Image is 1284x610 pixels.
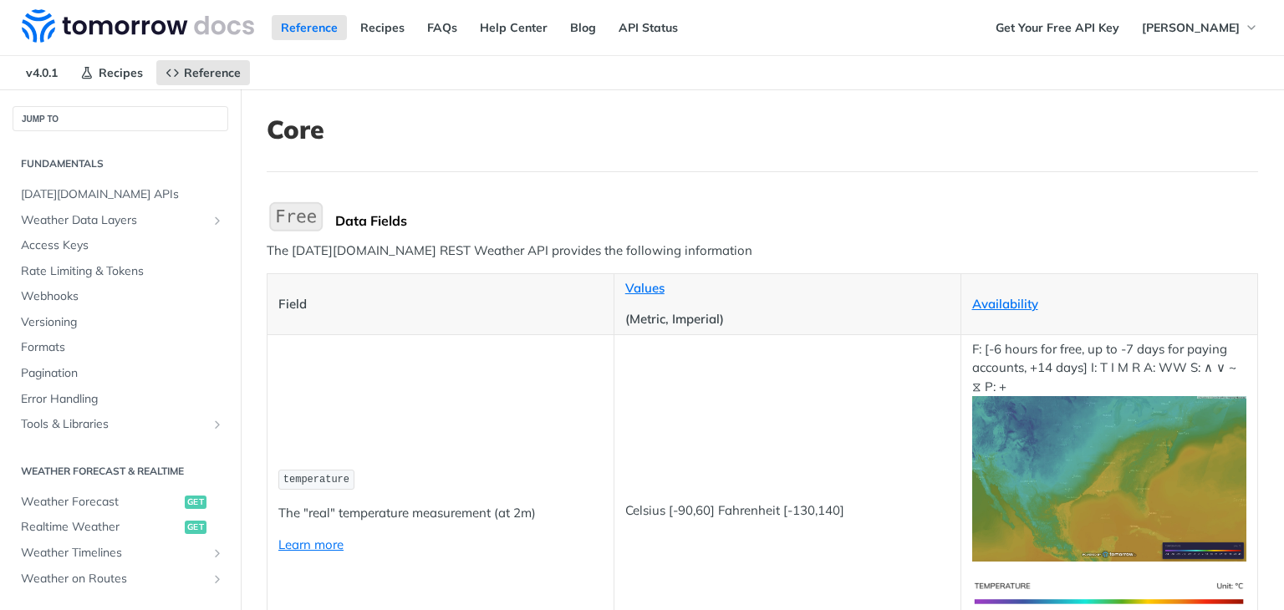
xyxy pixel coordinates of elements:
p: Celsius [-90,60] Fahrenheit [-130,140] [625,501,950,521]
p: F: [-6 hours for free, up to -7 days for paying accounts, +14 days] I: T I M R A: WW S: ∧ ∨ ~ ⧖ P: + [972,340,1247,562]
button: Show subpages for Weather Data Layers [211,214,224,227]
a: Weather Data LayersShow subpages for Weather Data Layers [13,208,228,233]
button: Show subpages for Tools & Libraries [211,418,224,431]
span: Weather Timelines [21,545,206,562]
span: Reference [184,65,241,80]
p: Field [278,295,603,314]
a: Versioning [13,310,228,335]
a: Get Your Free API Key [986,15,1129,40]
a: Reference [272,15,347,40]
span: Pagination [21,365,224,382]
a: Help Center [471,15,557,40]
a: Rate Limiting & Tokens [13,259,228,284]
button: Show subpages for Weather Timelines [211,546,224,560]
a: Weather on RoutesShow subpages for Weather on Routes [13,567,228,592]
code: temperature [278,470,354,491]
a: Recipes [351,15,414,40]
a: Formats [13,335,228,360]
span: Tools & Libraries [21,416,206,433]
a: Recipes [71,60,152,85]
span: Webhooks [21,288,224,305]
a: Reference [156,60,250,85]
button: [PERSON_NAME] [1133,15,1267,40]
span: Recipes [99,65,143,80]
a: Realtime Weatherget [13,515,228,540]
span: [PERSON_NAME] [1142,20,1240,35]
button: Show subpages for Weather on Routes [211,572,224,586]
a: Weather TimelinesShow subpages for Weather Timelines [13,541,228,566]
a: FAQs [418,15,466,40]
a: Availability [972,296,1038,312]
div: Data Fields [335,212,1258,229]
span: Versioning [21,314,224,331]
span: Error Handling [21,391,224,408]
button: JUMP TO [13,106,228,131]
span: get [185,496,206,509]
p: The "real" temperature measurement (at 2m) [278,504,603,523]
a: Access Keys [13,233,228,258]
a: Pagination [13,361,228,386]
a: Values [625,280,665,296]
span: Weather on Routes [21,571,206,587]
span: v4.0.1 [17,60,67,85]
span: Rate Limiting & Tokens [21,263,224,280]
a: Weather Forecastget [13,490,228,515]
h1: Core [267,114,1258,145]
h2: Fundamentals [13,156,228,171]
span: get [185,521,206,534]
img: Tomorrow.io Weather API Docs [22,9,254,43]
a: Error Handling [13,387,228,412]
a: [DATE][DOMAIN_NAME] APIs [13,182,228,207]
span: [DATE][DOMAIN_NAME] APIs [21,186,224,203]
span: Realtime Weather [21,519,181,536]
p: The [DATE][DOMAIN_NAME] REST Weather API provides the following information [267,241,1258,261]
a: Tools & LibrariesShow subpages for Tools & Libraries [13,412,228,437]
h2: Weather Forecast & realtime [13,464,228,479]
span: Access Keys [21,237,224,254]
p: (Metric, Imperial) [625,310,950,329]
span: Weather Forecast [21,494,181,511]
a: Webhooks [13,284,228,309]
span: Formats [21,339,224,356]
a: Learn more [278,536,344,552]
span: Weather Data Layers [21,212,206,229]
a: Blog [561,15,605,40]
a: API Status [609,15,687,40]
span: Expand image [972,470,1247,485]
span: Expand image [972,592,1247,607]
